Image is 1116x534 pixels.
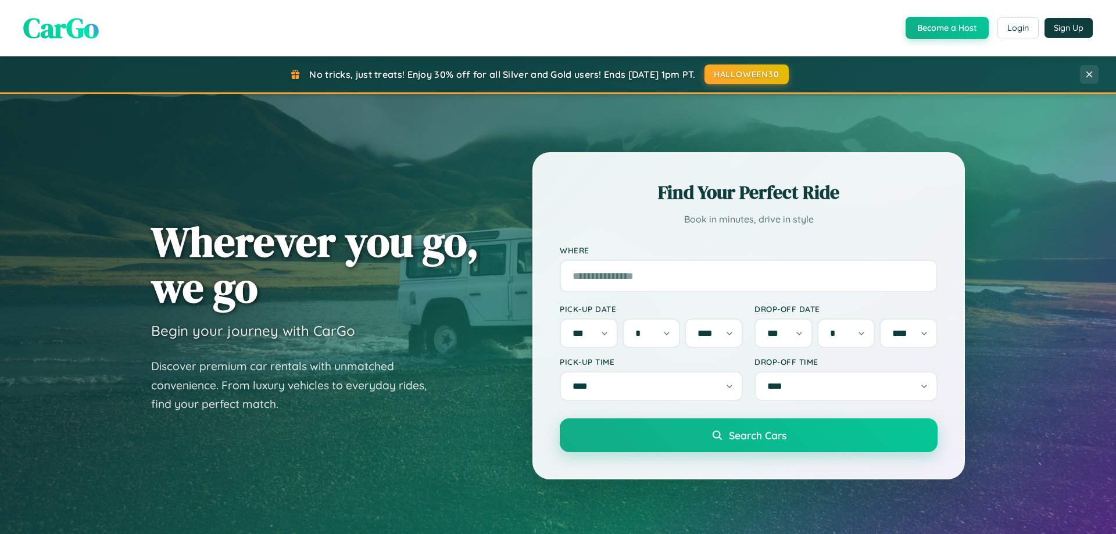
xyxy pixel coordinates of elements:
[151,218,479,310] h1: Wherever you go, we go
[560,304,743,314] label: Pick-up Date
[560,245,938,255] label: Where
[754,357,938,367] label: Drop-off Time
[997,17,1039,38] button: Login
[560,211,938,228] p: Book in minutes, drive in style
[309,69,695,80] span: No tricks, just treats! Enjoy 30% off for all Silver and Gold users! Ends [DATE] 1pm PT.
[151,322,355,339] h3: Begin your journey with CarGo
[754,304,938,314] label: Drop-off Date
[704,64,789,84] button: HALLOWEEN30
[1045,18,1093,38] button: Sign Up
[729,429,786,442] span: Search Cars
[560,357,743,367] label: Pick-up Time
[151,357,442,414] p: Discover premium car rentals with unmatched convenience. From luxury vehicles to everyday rides, ...
[560,418,938,452] button: Search Cars
[906,17,989,39] button: Become a Host
[23,9,99,47] span: CarGo
[560,180,938,205] h2: Find Your Perfect Ride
